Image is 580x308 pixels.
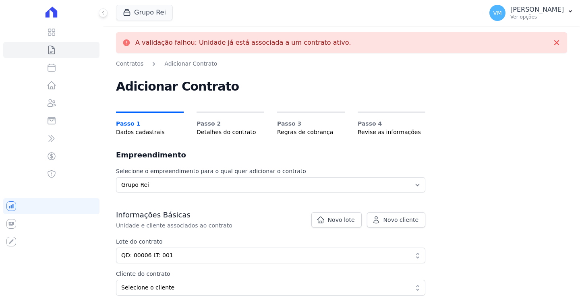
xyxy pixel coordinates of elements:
a: Novo cliente [367,212,425,227]
p: A validação falhou: Unidade já está associada a um contrato ativo. [135,39,351,47]
nav: Breadcrumb [116,60,425,68]
span: Dados cadastrais [116,128,184,136]
span: Detalhes do contrato [197,128,264,136]
span: Selecione o cliente [121,283,409,292]
span: Regras de cobrança [277,128,345,136]
button: VM [PERSON_NAME] Ver opções [483,2,580,24]
button: QD: 00006 LT: 001 [116,248,425,263]
label: Lote do contrato [116,238,425,246]
label: Cliente do contrato [116,270,363,278]
span: Passo 2 [197,120,264,128]
span: Novo lote [328,216,355,224]
span: Passo 3 [277,120,345,128]
a: Adicionar Contrato [164,60,217,68]
h2: Empreendimento [116,149,425,161]
span: Novo cliente [383,216,418,224]
p: [PERSON_NAME] [510,6,564,14]
a: Novo lote [311,212,362,227]
nav: Progress [116,112,425,136]
span: QD: 00006 LT: 001 [121,251,409,260]
label: Selecione o empreendimento para o qual quer adicionar o contrato [116,167,425,176]
span: Passo 4 [358,120,425,128]
span: Passo 1 [116,120,184,128]
button: Selecione o cliente [116,280,425,296]
a: Contratos [116,60,143,68]
h2: Adicionar Contrato [116,81,425,92]
p: Unidade e cliente associados ao contrato [116,221,387,229]
span: Revise as informações [358,128,425,136]
h3: Informações Básicas [116,210,425,220]
p: Ver opções [510,14,564,20]
span: VM [493,10,502,16]
button: Grupo Rei [116,5,173,20]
